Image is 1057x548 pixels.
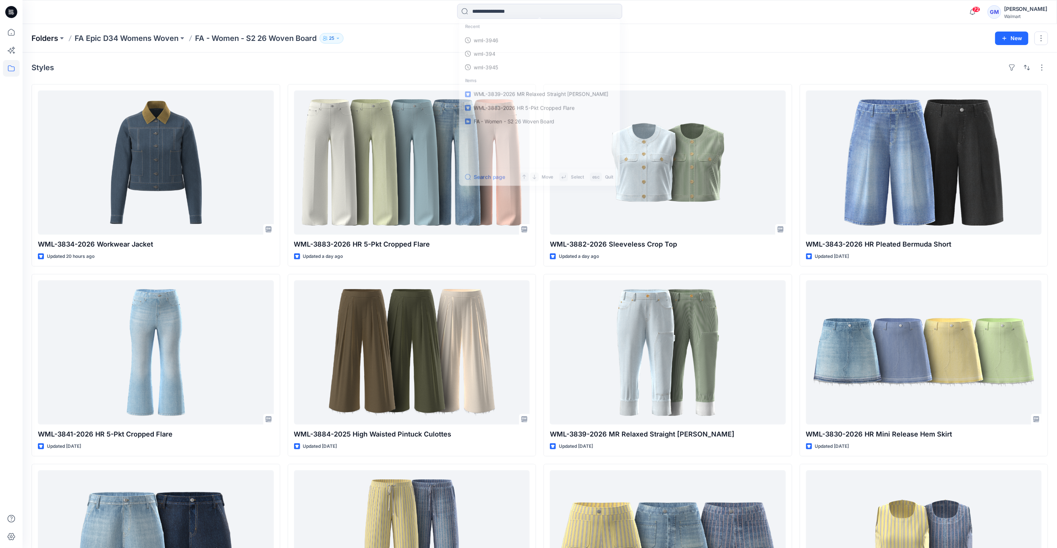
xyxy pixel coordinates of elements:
p: Move [542,173,553,181]
div: [PERSON_NAME] [1004,5,1048,14]
p: WML-3884-2025 High Waisted Pintuck Culottes [294,429,530,440]
a: Folders [32,33,58,44]
p: Select [571,173,584,181]
p: 25 [329,34,334,42]
a: WML-3883-2026 HR 5-Pkt Cropped Flare [461,101,619,114]
a: WML-3883-2026 HR 5-Pkt Cropped Flare [294,90,530,235]
p: FA - Women - S2 26 Woven Board [195,33,317,44]
p: Updated [DATE] [47,443,81,450]
div: GM [988,5,1001,19]
a: WML-3839-2026 MR Relaxed Straight [PERSON_NAME] [461,87,619,101]
a: WML-3882-2026 Sleeveless Crop Top [550,90,786,235]
p: Updated [DATE] [815,443,849,450]
a: FA Epic D34 Womens Woven [75,33,179,44]
span: WML-3883-2026 HR 5-Pkt Cropped Flare [474,105,575,111]
p: wml-3946 [474,36,498,44]
p: WML-3830-2026 HR Mini Release Hem Skirt [806,429,1042,440]
a: WML-3843-2026 HR Pleated Bermuda Short [806,90,1042,235]
a: FA - Women - S2 26 Woven Board [461,114,619,128]
a: wml-3945 [461,60,619,74]
p: WML-3834-2026 Workwear Jacket [38,239,274,250]
a: wml-394 [461,47,619,60]
p: WML-3883-2026 HR 5-Pkt Cropped Flare [294,239,530,250]
div: Walmart [1004,14,1048,19]
a: WML-3834-2026 Workwear Jacket [38,90,274,235]
p: Updated 20 hours ago [47,253,95,260]
button: New [995,32,1028,45]
a: wml-3946 [461,33,619,47]
p: esc [592,173,600,181]
a: WML-3884-2025 High Waisted Pintuck Culottes [294,280,530,425]
p: WML-3882-2026 Sleeveless Crop Top [550,239,786,250]
p: Updated a day ago [559,253,599,260]
p: WML-3841-2026 HR 5-Pkt Cropped Flare [38,429,274,440]
h4: Styles [32,63,54,72]
span: FA - Women - S2 26 Woven Board [474,118,554,125]
p: Updated a day ago [303,253,343,260]
p: wml-394 [474,50,495,57]
p: wml-3945 [474,63,498,71]
p: Recent [461,20,619,34]
p: Updated [DATE] [559,443,593,450]
a: WML-3830-2026 HR Mini Release Hem Skirt [806,280,1042,425]
p: Items [461,74,619,87]
button: Search page [465,173,505,181]
p: WML-3843-2026 HR Pleated Bermuda Short [806,239,1042,250]
p: Updated [DATE] [815,253,849,260]
a: WML-3841-2026 HR 5-Pkt Cropped Flare [38,280,274,425]
p: Updated [DATE] [303,443,337,450]
p: Quit [605,173,613,181]
a: WML-3839-2026 MR Relaxed Straight Carpenter [550,280,786,425]
p: WML-3839-2026 MR Relaxed Straight [PERSON_NAME] [550,429,786,440]
span: WML-3839-2026 MR Relaxed Straight [PERSON_NAME] [474,91,608,98]
span: 72 [972,6,980,12]
button: 25 [320,33,344,44]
